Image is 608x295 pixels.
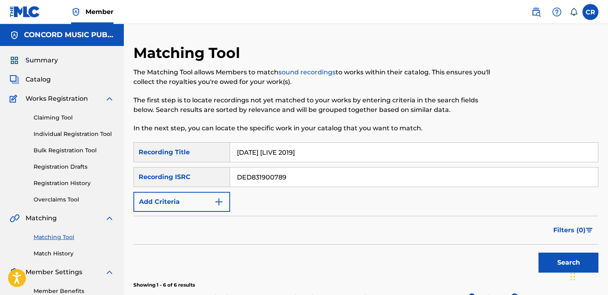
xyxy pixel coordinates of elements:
a: Match History [34,249,114,258]
img: MLC Logo [10,6,40,18]
a: CatalogCatalog [10,75,51,84]
img: expand [105,267,114,277]
span: Matching [26,213,57,223]
button: Filters (0) [548,220,598,240]
img: Summary [10,56,19,65]
a: Claiming Tool [34,114,114,122]
div: Notifications [570,8,578,16]
form: Search Form [133,142,598,277]
span: Filters ( 0 ) [553,225,586,235]
a: Registration History [34,179,114,187]
a: Matching Tool [34,233,114,241]
p: Showing 1 - 6 of 6 results [133,281,598,289]
a: Registration Drafts [34,163,114,171]
img: 9d2ae6d4665cec9f34b9.svg [214,197,224,207]
a: SummarySummary [10,56,58,65]
iframe: Resource Center [586,184,608,249]
h5: CONCORD MUSIC PUBLISHING LLC [24,30,114,40]
p: The Matching Tool allows Members to match to works within their catalog. This ensures you'll coll... [133,68,491,87]
img: help [552,7,562,17]
img: search [531,7,541,17]
h2: Matching Tool [133,44,244,62]
div: Drag [570,265,575,289]
a: Public Search [528,4,544,20]
img: Matching [10,213,20,223]
span: Catalog [26,75,51,84]
img: expand [105,94,114,104]
a: sound recordings [278,68,336,76]
p: The first step is to locate recordings not yet matched to your works by entering criteria in the ... [133,96,491,115]
img: expand [105,213,114,223]
div: Help [549,4,565,20]
a: Bulk Registration Tool [34,146,114,155]
p: In the next step, you can locate the specific work in your catalog that you want to match. [133,124,491,133]
img: Works Registration [10,94,20,104]
a: Overclaims Tool [34,195,114,204]
img: Catalog [10,75,19,84]
span: Member [85,7,113,16]
span: Summary [26,56,58,65]
img: Member Settings [10,267,19,277]
button: Add Criteria [133,192,230,212]
img: Accounts [10,30,19,40]
span: Member Settings [26,267,82,277]
a: Individual Registration Tool [34,130,114,138]
button: Search [538,253,598,273]
iframe: Chat Widget [568,257,608,295]
img: Top Rightsholder [71,7,81,17]
span: Works Registration [26,94,88,104]
div: User Menu [582,4,598,20]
